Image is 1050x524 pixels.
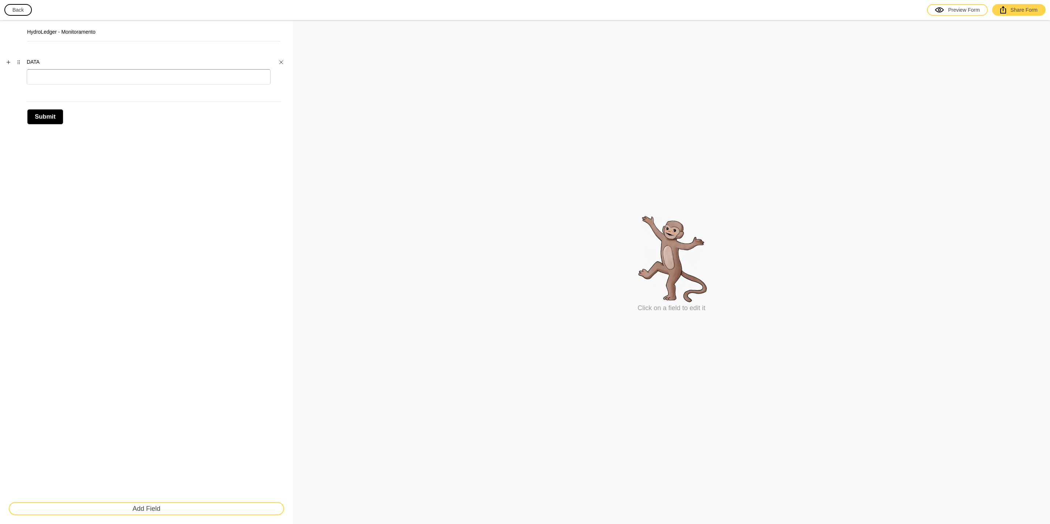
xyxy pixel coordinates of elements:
[27,109,63,125] button: Submit
[1000,6,1038,14] div: Share Form
[635,214,708,304] img: select-field.png
[9,502,284,515] button: Add Field
[4,4,32,16] button: Back
[27,58,271,66] label: DATA
[16,60,21,64] svg: Drag
[6,60,11,64] svg: Add
[279,60,283,64] svg: Close
[15,58,23,66] button: Drag
[992,4,1046,16] a: Share Form
[935,6,980,14] div: Preview Form
[27,28,280,36] h2: HydroLedger - Monitoramento
[4,58,12,66] button: Add
[927,4,988,16] a: Preview Form
[277,58,285,66] button: Close
[637,304,705,312] p: Click on a field to edit it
